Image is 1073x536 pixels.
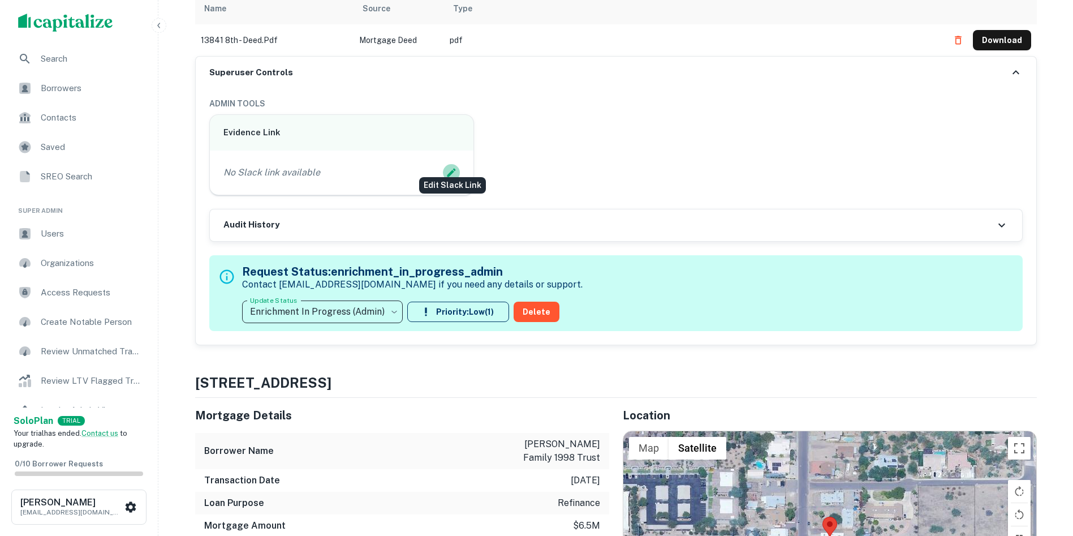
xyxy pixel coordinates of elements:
span: Users [41,227,142,241]
span: Review LTV Flagged Transactions [41,374,142,388]
td: 13841 8th - deed.pdf [195,24,354,56]
button: Rotate map counterclockwise [1008,503,1031,526]
span: Organizations [41,256,142,270]
a: Saved [9,134,149,161]
a: Contact us [81,429,118,438]
h5: Mortgage Details [195,407,609,424]
div: Edit Slack Link [419,177,486,194]
span: Contacts [41,111,142,125]
h6: Mortgage Amount [204,519,286,533]
p: refinance [558,496,600,510]
span: Saved [41,140,142,154]
p: [PERSON_NAME] family 1998 trust [498,438,600,465]
label: Update Status [250,295,297,305]
a: Review LTV Flagged Transactions [9,367,149,395]
div: Type [453,2,472,15]
span: Search [41,52,142,66]
p: $6.5m [573,519,600,533]
a: Borrowers [9,75,149,102]
span: Create Notable Person [41,315,142,329]
h6: Evidence Link [223,126,460,139]
a: Create Notable Person [9,308,149,336]
button: Show street map [629,437,669,460]
h5: Request Status: enrichment_in_progress_admin [242,263,583,280]
img: capitalize-logo.png [18,14,113,32]
h6: Superuser Controls [209,66,293,79]
p: No Slack link available [223,166,320,179]
h6: [PERSON_NAME] [20,498,122,507]
button: Delete [514,302,559,322]
iframe: Chat Widget [1016,445,1073,500]
a: Review Unmatched Transactions [9,338,149,365]
h5: Location [623,407,1037,424]
button: Download [973,30,1031,50]
a: Lender Admin View [9,397,149,424]
button: Priority:Low(1) [407,302,509,322]
p: Contact [EMAIL_ADDRESS][DOMAIN_NAME] if you need any details or support. [242,278,583,291]
h6: Loan Purpose [204,496,264,510]
a: Users [9,220,149,247]
li: Super Admin [9,192,149,220]
strong: Solo Plan [14,415,53,426]
button: Rotate map clockwise [1008,480,1031,503]
h6: ADMIN TOOLS [209,97,1023,110]
button: Show satellite imagery [669,437,726,460]
span: Review Unmatched Transactions [41,345,142,358]
div: TRIAL [58,416,85,426]
span: Access Requests [41,286,142,299]
button: Toggle fullscreen view [1008,437,1031,460]
a: SREO Search [9,163,149,190]
a: Organizations [9,250,149,277]
span: Borrowers [41,82,142,95]
h6: Borrower Name [204,444,274,458]
button: [PERSON_NAME][EMAIL_ADDRESS][DOMAIN_NAME] [11,490,146,525]
h4: [STREET_ADDRESS] [195,372,1037,393]
span: SREO Search [41,170,142,183]
button: Delete file [948,31,968,49]
div: Source [363,2,390,15]
a: SoloPlan [14,414,53,428]
a: Search [9,45,149,72]
p: [EMAIL_ADDRESS][DOMAIN_NAME] [20,507,122,517]
a: Contacts [9,104,149,131]
p: [DATE] [571,474,600,487]
td: pdf [444,24,942,56]
h6: Audit History [223,218,279,231]
span: 0 / 10 Borrower Requests [15,460,103,468]
button: Edit Slack Link [443,164,460,181]
td: Mortgage Deed [354,24,444,56]
div: Enrichment In Progress (Admin) [242,296,403,328]
h6: Transaction Date [204,474,280,487]
span: Lender Admin View [41,404,142,417]
div: Name [204,2,226,15]
a: Access Requests [9,279,149,306]
span: Your trial has ended. to upgrade. [14,429,127,449]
